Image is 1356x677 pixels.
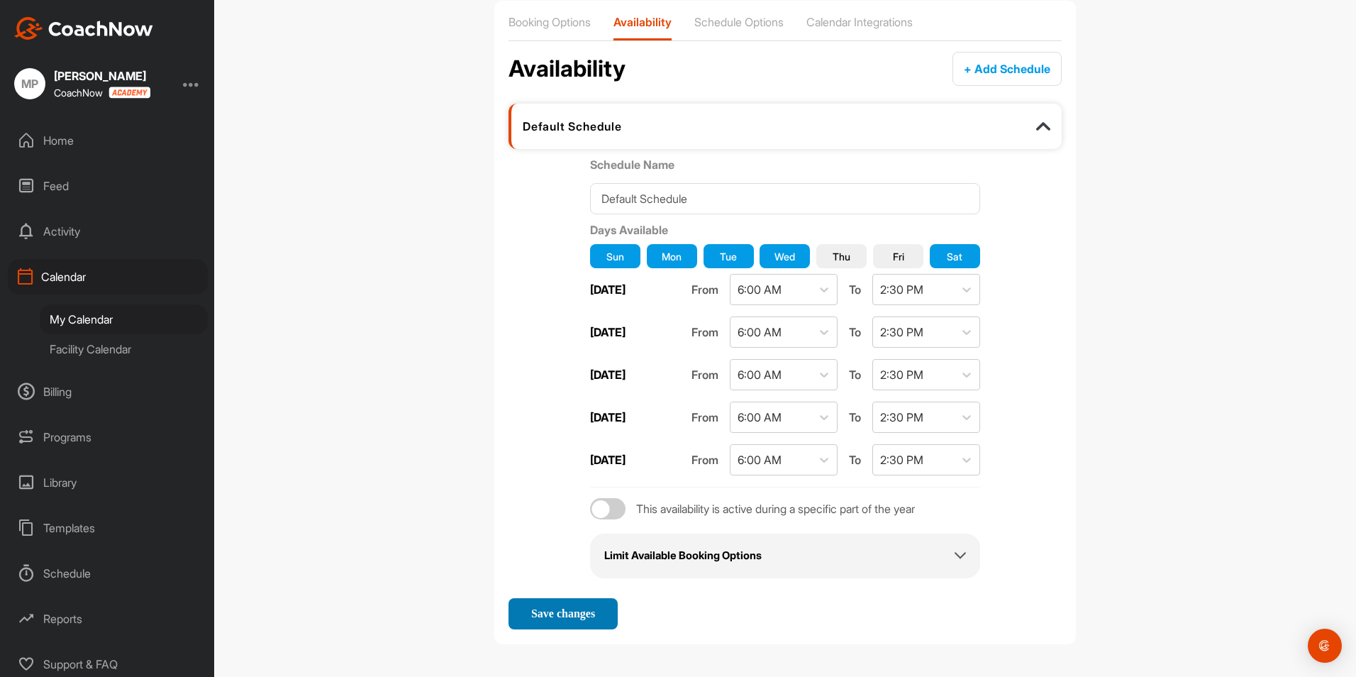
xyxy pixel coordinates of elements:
div: Facility Calendar [40,334,208,364]
div: [PERSON_NAME] [54,70,150,82]
span: Fri [893,249,904,264]
div: 6:00 AM [738,366,782,383]
div: 2:30 PM [880,451,923,468]
span: From [691,451,718,468]
button: Wed [760,244,810,268]
span: From [691,324,718,341]
p: Availability [613,15,672,29]
span: To [849,281,861,298]
div: 2:30 PM [880,324,923,341]
div: 6:00 AM [738,409,782,426]
div: Billing [8,374,208,409]
span: From [691,409,718,426]
div: Home [8,123,208,158]
span: Sun [606,249,624,264]
div: My Calendar [40,304,208,334]
span: Thu [833,249,850,264]
div: 6:00 AM [738,324,782,341]
h2: Limit Available Booking Options [604,548,762,564]
div: 2:30 PM [880,409,923,426]
div: Templates [8,510,208,546]
p: Schedule Options [694,15,784,29]
div: Activity [8,214,208,249]
img: CoachNow acadmey [109,87,150,99]
span: To [849,324,861,341]
div: Feed [8,168,208,204]
div: Reports [8,601,208,637]
p: Booking Options [508,15,591,29]
label: Schedule Name [590,156,980,173]
button: Save changes [508,598,618,629]
p: Calendar Integrations [806,15,913,29]
div: 2:30 PM [880,281,923,298]
div: Library [8,465,208,500]
span: From [691,366,718,383]
button: Sun [590,244,640,268]
div: MP [14,68,45,99]
span: To [849,451,861,468]
span: Save changes [531,607,595,620]
button: Thu [816,244,867,268]
div: 6:00 AM [738,281,782,298]
label: Days Available [590,223,668,237]
div: Default Schedule [523,119,971,133]
button: Sat [930,244,980,268]
div: Schedule [8,556,208,591]
button: Fri [873,244,923,268]
label: [DATE] [590,410,626,424]
label: [DATE] [590,453,626,467]
span: Mon [662,249,682,264]
span: To [849,366,861,383]
img: info [1036,119,1050,133]
div: 2:30 PM [880,366,923,383]
label: [DATE] [590,325,626,339]
button: Mon [647,244,697,268]
span: To [849,409,861,426]
div: CoachNow [54,87,150,99]
span: Sat [947,249,962,264]
h2: Availability [508,52,626,86]
span: From [691,281,718,298]
span: This availability is active during a specific part of the year [636,502,915,517]
div: Open Intercom Messenger [1308,629,1342,663]
span: Wed [774,249,795,264]
label: [DATE] [590,368,626,382]
img: CoachNow [14,17,153,40]
label: [DATE] [590,282,626,297]
button: + Add Schedule [952,52,1062,86]
span: + Add Schedule [964,62,1050,76]
button: Tue [704,244,754,268]
span: Tue [720,249,737,264]
div: Calendar [8,259,208,295]
div: 6:00 AM [738,451,782,468]
div: Programs [8,419,208,455]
